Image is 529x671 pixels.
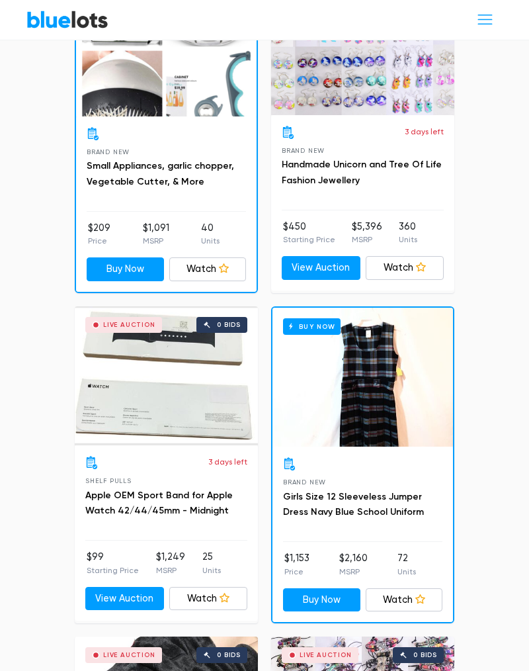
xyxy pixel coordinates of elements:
[283,234,335,246] p: Starting Price
[283,318,341,335] h6: Buy Now
[272,308,453,447] a: Buy Now
[143,235,169,247] p: MSRP
[103,322,155,328] div: Live Auction
[284,551,309,578] li: $1,153
[397,551,416,578] li: 72
[169,257,247,281] a: Watch
[103,652,155,658] div: Live Auction
[366,588,443,612] a: Watch
[85,477,132,484] span: Shelf Pulls
[87,160,234,187] a: Small Appliances, garlic chopper, Vegetable Cutter, & More
[202,550,221,576] li: 25
[156,564,185,576] p: MSRP
[468,7,503,32] button: Toggle navigation
[85,490,233,517] a: Apple OEM Sport Band for Apple Watch 42/44/45mm - Midnight
[88,235,110,247] p: Price
[413,652,437,658] div: 0 bids
[352,220,382,246] li: $5,396
[169,587,248,611] a: Watch
[202,564,221,576] p: Units
[283,588,360,612] a: Buy Now
[208,456,247,468] p: 3 days left
[217,322,241,328] div: 0 bids
[282,256,360,280] a: View Auction
[283,478,326,486] span: Brand New
[217,652,241,658] div: 0 bids
[26,10,108,29] a: BlueLots
[339,551,368,578] li: $2,160
[143,221,169,247] li: $1,091
[397,566,416,578] p: Units
[156,550,185,576] li: $1,249
[366,256,444,280] a: Watch
[283,220,335,246] li: $450
[282,147,325,154] span: Brand New
[399,234,417,246] p: Units
[339,566,368,578] p: MSRP
[87,550,139,576] li: $99
[352,234,382,246] p: MSRP
[284,566,309,578] p: Price
[87,564,139,576] p: Starting Price
[282,159,442,186] a: Handmade Unicorn and Tree Of Life Fashion Jewellery
[201,235,220,247] p: Units
[283,491,424,518] a: Girls Size 12 Sleeveless Jumper Dress Navy Blue School Uniform
[300,652,352,658] div: Live Auction
[87,257,164,281] a: Buy Now
[87,148,130,156] span: Brand New
[399,220,417,246] li: 360
[85,587,164,611] a: View Auction
[88,221,110,247] li: $209
[405,126,444,138] p: 3 days left
[75,306,258,445] a: Live Auction 0 bids
[201,221,220,247] li: 40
